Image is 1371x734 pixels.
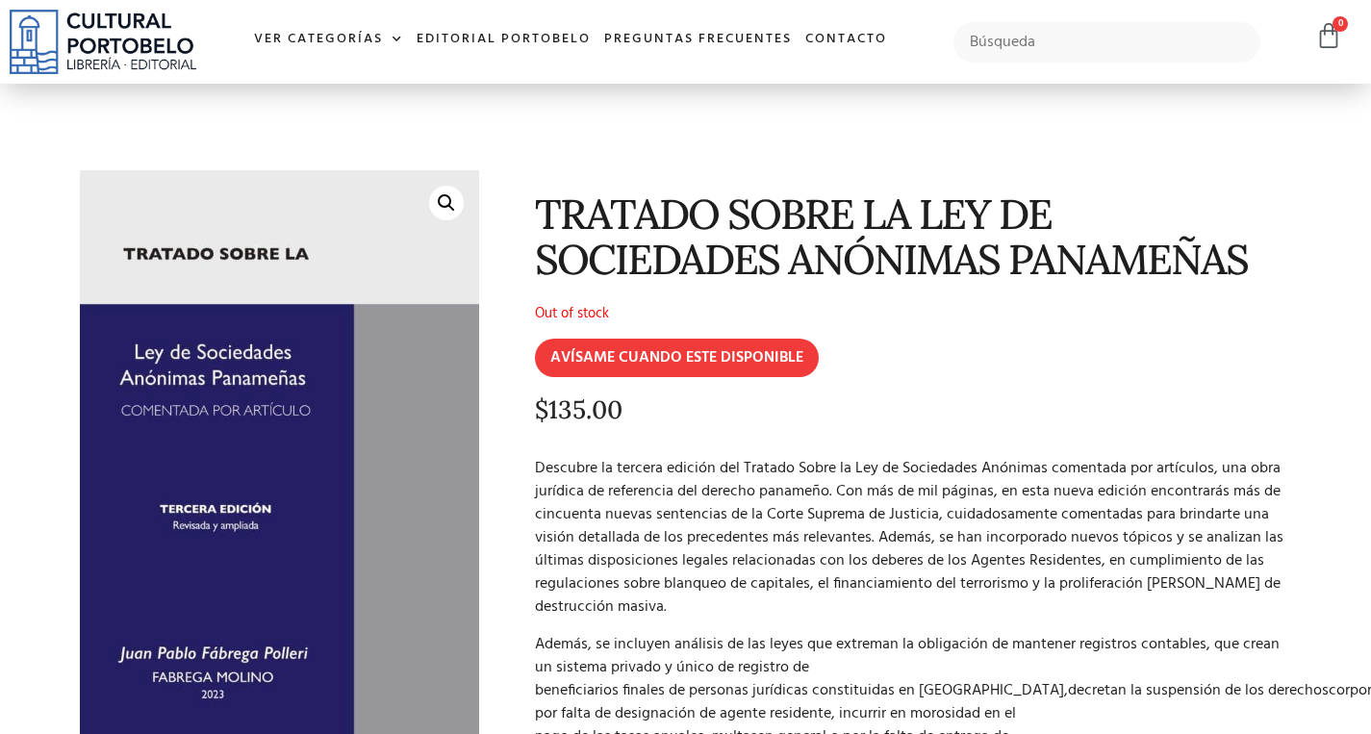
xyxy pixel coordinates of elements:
[535,393,548,425] span: $
[799,19,894,61] a: Contacto
[597,19,799,61] a: Preguntas frecuentes
[429,186,464,220] a: 🔍
[1315,22,1342,50] a: 0
[247,19,410,61] a: Ver Categorías
[1333,16,1348,32] span: 0
[535,339,819,377] input: AVÍSAME CUANDO ESTE DISPONIBLE
[953,22,1260,63] input: Búsqueda
[410,19,597,61] a: Editorial Portobelo
[535,302,1286,325] p: Out of stock
[535,457,1286,619] p: Descubre la tercera edición del Tratado Sobre la Ley de Sociedades Anónimas comentada por artícul...
[535,393,622,425] bdi: 135.00
[535,191,1286,283] h1: TRATADO SOBRE LA LEY DE SOCIEDADES ANÓNIMAS PANAMEÑAS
